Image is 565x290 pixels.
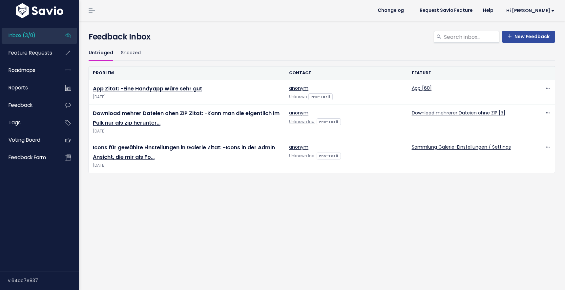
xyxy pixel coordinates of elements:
a: Untriaged [89,45,113,61]
span: Feedback form [9,154,46,161]
h4: Feedback Inbox [89,31,555,43]
a: App Zitat: -Eine Handyapp wäre sehr gut [93,85,202,92]
a: Download mehrer Dateien ohen ZIP Zitat: -Kann man die eigentlich im Pulk nur als zip herunter… [93,109,280,127]
a: Unknown Inc. [289,119,315,124]
a: New Feedback [502,31,555,43]
span: Tags [9,119,21,126]
span: Inbox (3/0) [9,32,35,39]
a: Roadmaps [2,63,54,78]
th: Problem [89,66,285,80]
span: Reports [9,84,28,91]
a: Pro-Tarif [317,118,341,125]
a: anonym [289,85,308,91]
span: [DATE] [93,94,281,101]
a: Reports [2,80,54,95]
a: Feature Requests [2,45,54,60]
span: [DATE] [93,162,281,169]
span: Roadmaps [9,67,35,74]
a: Pro-Tarif [317,152,341,159]
a: Request Savio Feature [414,6,478,15]
a: Feedback form [2,150,54,165]
a: Sammlung Galerie-Einstellungen / Settings [412,144,511,150]
span: Changelog [378,8,404,13]
input: Search inbox... [443,31,499,43]
span: Feedback [9,102,32,109]
span: Unknown [289,94,307,99]
a: Tags [2,115,54,130]
span: Feature Requests [9,49,52,56]
a: Icons für gewählte Einstellungen in Galerie Zitat: -Icons in der Admin Ansicht, die mir als Fo… [93,144,275,161]
a: anonym [289,109,308,116]
span: Voting Board [9,136,40,143]
a: App [60] [412,85,432,91]
a: Inbox (3/0) [2,28,54,43]
a: anonym [289,144,308,150]
a: Download mehrerer Dateien ohne ZIP [3] [412,109,505,116]
a: Feedback [2,98,54,113]
img: logo-white.9d6f32f41409.svg [14,3,65,18]
a: Unknown Inc. [289,153,315,158]
span: Hi [PERSON_NAME] [506,8,555,13]
strong: Pro-Tarif [310,94,330,99]
a: Snoozed [121,45,141,61]
a: Voting Board [2,133,54,148]
strong: Pro-Tarif [319,153,339,158]
ul: Filter feature requests [89,45,555,61]
span: [DATE] [93,128,281,135]
a: Help [478,6,498,15]
a: Hi [PERSON_NAME] [498,6,560,16]
th: Feature [408,66,531,80]
div: v.64ac7e837 [8,272,79,289]
th: Contact [285,66,408,80]
a: Pro-Tarif [308,93,333,100]
strong: Pro-Tarif [319,119,339,124]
